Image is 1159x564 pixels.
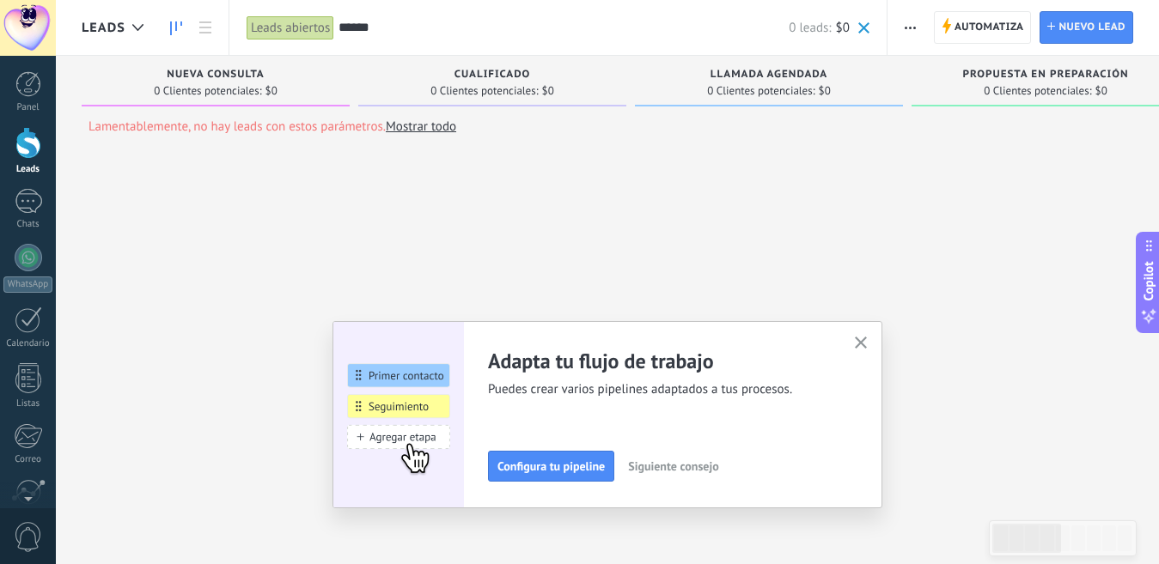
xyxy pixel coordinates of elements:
div: Correo [3,454,53,465]
div: Leads [3,164,53,175]
p: Lamentablemente, no hay leads con estos parámetros. [88,118,456,135]
div: Calendario [3,338,53,349]
div: Nueva consulta [90,69,341,83]
span: Nueva consulta [167,69,264,81]
span: 0 Clientes potenciales: [984,86,1091,96]
span: Propuesta en preparación [963,69,1129,81]
button: Configura tu pipeline [488,451,614,482]
span: Puedes crear varios pipelines adaptados a tus procesos. [488,381,833,398]
span: Leads [82,20,125,36]
span: Nuevo lead [1058,12,1125,43]
div: Listas [3,398,53,409]
div: Llamada agendada [644,69,894,83]
div: Leads abiertos [247,15,334,40]
h2: Adapta tu flujo de trabajo [488,348,833,374]
span: $0 [1095,86,1107,96]
div: Panel [3,102,53,113]
span: Siguiente consejo [628,460,718,472]
a: Automatiza [934,11,1032,44]
button: Siguiente consejo [620,453,726,479]
span: Llamada agendada [711,69,827,81]
span: Configura tu pipeline [497,460,605,472]
a: Mostrar todo [386,118,456,135]
a: Nuevo lead [1040,11,1133,44]
button: Más [898,11,923,44]
a: Lista [191,11,220,45]
span: Automatiza [955,12,1024,43]
span: 0 leads: [789,20,831,36]
span: Copilot [1140,261,1157,300]
span: 0 Clientes potenciales: [707,86,814,96]
span: $0 [265,86,278,96]
span: $0 [542,86,554,96]
span: 0 Clientes potenciales: [430,86,538,96]
span: Cualificado [454,69,531,81]
a: Leads [162,11,191,45]
div: Chats [3,219,53,230]
span: 0 Clientes potenciales: [154,86,261,96]
span: $0 [819,86,831,96]
span: $0 [836,20,850,36]
div: WhatsApp [3,276,52,293]
div: Cualificado [367,69,618,83]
